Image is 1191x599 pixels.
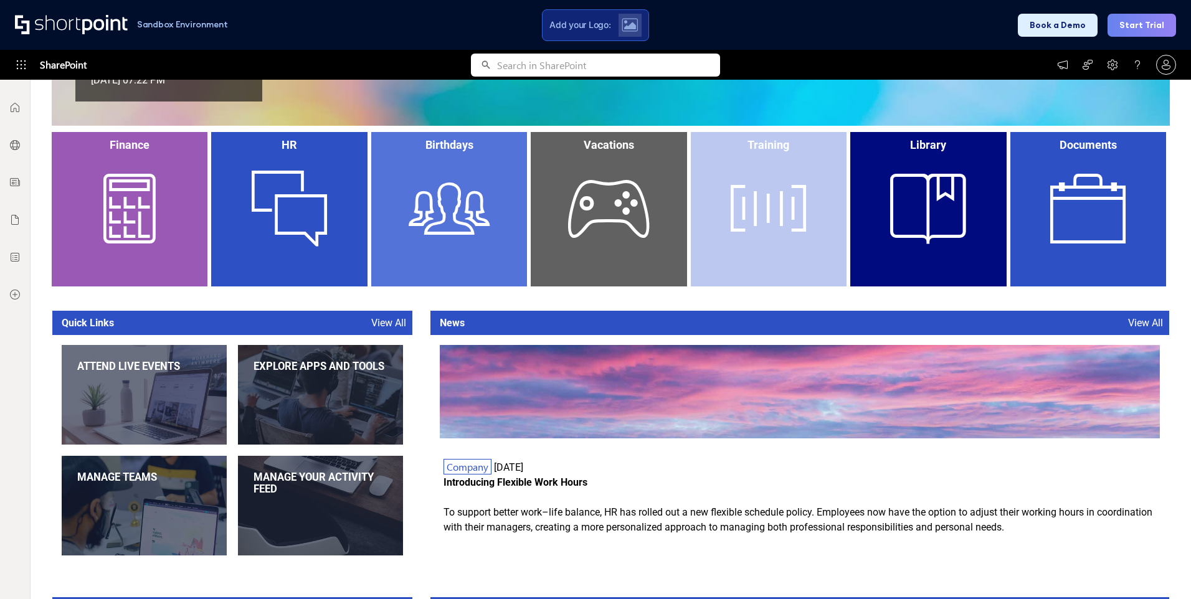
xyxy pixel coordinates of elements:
span: Quick Links [62,317,114,329]
input: Search in SharePoint [497,54,720,77]
div: Library [853,138,1003,151]
span: SharePoint [40,50,87,80]
div: [DATE] To support better work–life balance, HR has rolled out a new flexible schedule policy. Emp... [444,445,1156,535]
div: Finance [55,138,204,151]
strong: Introducing Flexible Work Hours [444,476,587,488]
a: View All [1128,317,1163,329]
div: Training [694,138,843,151]
button: Start Trial [1108,14,1176,37]
a: View All [371,317,406,329]
div: Manage your activity feed [254,471,387,495]
span: Add your Logo: [549,19,610,31]
div: Vacations [534,138,683,151]
h1: Sandbox Environment [137,21,228,28]
div: Manage teams [77,471,211,483]
span: News [440,317,465,329]
div: HR [214,138,364,151]
span: Company [444,459,491,474]
div: Birthdays [374,138,524,151]
div: Attend live events [77,361,211,372]
div: Explore apps and tools [254,361,387,372]
img: Upload logo [622,18,638,32]
iframe: Chat Widget [1129,539,1191,599]
div: [DATE] 07:22 PM [91,74,165,86]
div: Documents [1013,138,1163,151]
button: Book a Demo [1018,14,1098,37]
